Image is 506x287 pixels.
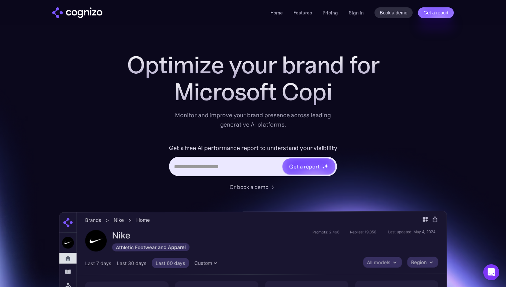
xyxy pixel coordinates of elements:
[171,111,335,129] div: Monitor and improve your brand presence across leading generative AI platforms.
[119,78,387,105] div: Microsoft Copi
[324,164,328,168] img: star
[374,7,413,18] a: Book a demo
[293,10,312,16] a: Features
[289,162,319,170] div: Get a report
[483,264,499,280] div: Open Intercom Messenger
[52,7,102,18] a: home
[322,164,323,165] img: star
[230,183,276,191] a: Or book a demo
[119,52,387,78] h1: Optimize your brand for
[230,183,268,191] div: Or book a demo
[323,10,338,16] a: Pricing
[270,10,283,16] a: Home
[282,158,336,175] a: Get a reportstarstarstar
[349,9,364,17] a: Sign in
[322,166,325,169] img: star
[169,143,337,180] form: Hero URL Input Form
[52,7,102,18] img: cognizo logo
[169,143,337,153] label: Get a free AI performance report to understand your visibility
[418,7,454,18] a: Get a report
